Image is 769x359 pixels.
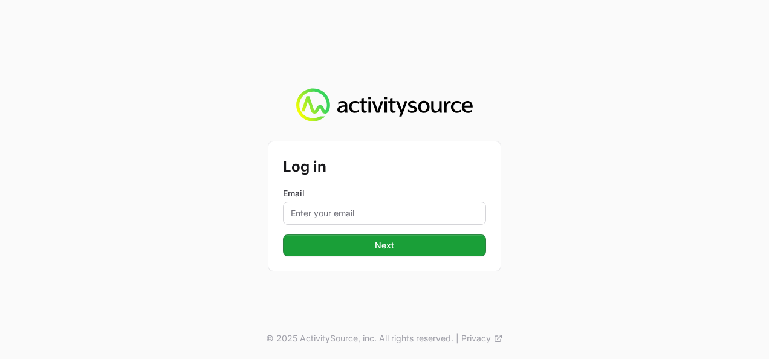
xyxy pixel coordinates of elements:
label: Email [283,187,486,199]
span: Next [290,238,479,253]
p: © 2025 ActivitySource, inc. All rights reserved. [266,332,453,344]
span: | [456,332,459,344]
img: Activity Source [296,88,472,122]
input: Enter your email [283,202,486,225]
h2: Log in [283,156,486,178]
button: Next [283,234,486,256]
a: Privacy [461,332,503,344]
